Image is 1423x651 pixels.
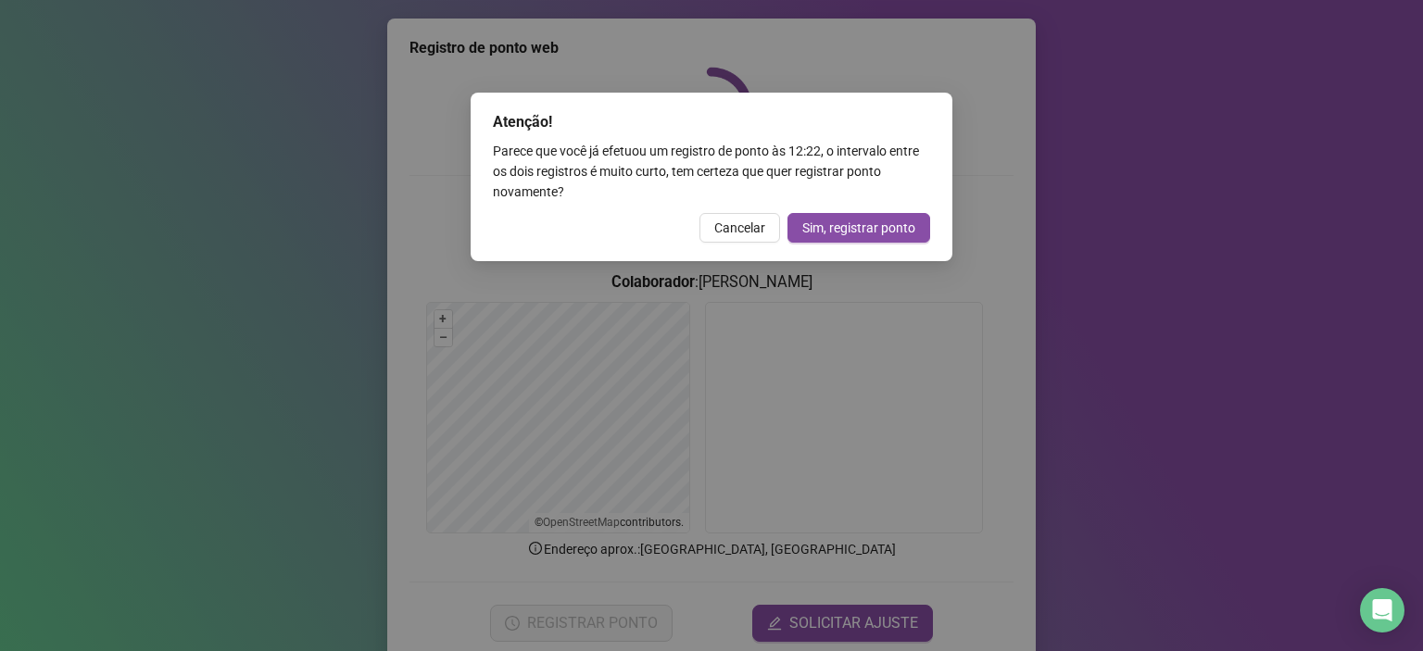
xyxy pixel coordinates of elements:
div: Parece que você já efetuou um registro de ponto às 12:22 , o intervalo entre os dois registros é ... [493,141,930,202]
div: Atenção! [493,111,930,133]
button: Cancelar [699,213,780,243]
span: Sim, registrar ponto [802,218,915,238]
button: Sim, registrar ponto [787,213,930,243]
span: Cancelar [714,218,765,238]
div: Open Intercom Messenger [1360,588,1404,632]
